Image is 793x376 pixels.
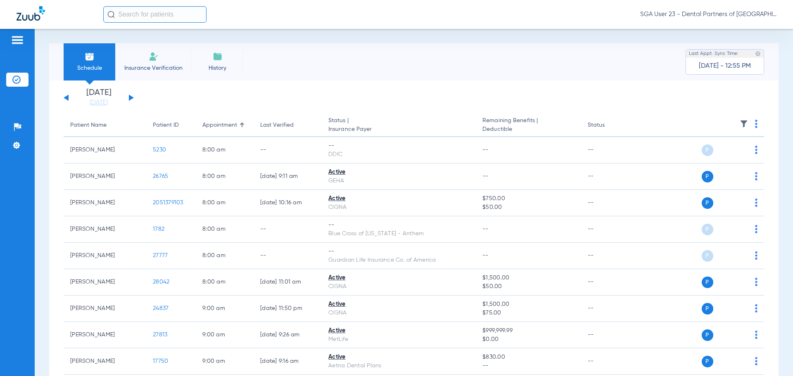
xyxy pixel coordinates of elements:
[689,50,738,58] span: Last Appt. Sync Time:
[64,296,146,322] td: [PERSON_NAME]
[328,247,469,256] div: --
[121,64,185,72] span: Insurance Verification
[755,146,757,154] img: group-dot-blue.svg
[482,274,574,282] span: $1,500.00
[64,243,146,269] td: [PERSON_NAME]
[153,253,168,258] span: 27777
[752,336,793,376] iframe: Chat Widget
[260,121,294,130] div: Last Verified
[482,326,574,335] span: $999,999.99
[328,353,469,362] div: Active
[482,353,574,362] span: $830.00
[153,358,168,364] span: 17750
[260,121,315,130] div: Last Verified
[755,331,757,339] img: group-dot-blue.svg
[482,147,489,153] span: --
[328,335,469,344] div: MetLife
[740,120,748,128] img: filter.svg
[85,52,95,61] img: Schedule
[581,348,637,375] td: --
[153,226,164,232] span: 1782
[103,6,207,23] input: Search for patients
[328,125,469,134] span: Insurance Payer
[755,199,757,207] img: group-dot-blue.svg
[328,150,469,159] div: DDIC
[153,332,167,338] span: 27813
[482,125,574,134] span: Deductible
[476,114,581,137] th: Remaining Benefits |
[74,89,123,107] li: [DATE]
[153,305,169,311] span: 24837
[254,322,322,348] td: [DATE] 9:26 AM
[70,64,109,72] span: Schedule
[702,250,713,262] span: P
[640,10,776,19] span: SGA User 23 - Dental Partners of [GEOGRAPHIC_DATA]-JESUP
[70,121,140,130] div: Patient Name
[581,243,637,269] td: --
[702,224,713,235] span: P
[581,114,637,137] th: Status
[198,64,237,72] span: History
[149,52,159,61] img: Manual Insurance Verification
[328,177,469,185] div: GEHA
[254,269,322,296] td: [DATE] 11:01 AM
[702,197,713,209] span: P
[482,309,574,317] span: $75.00
[328,256,469,265] div: Guardian Life Insurance Co. of America
[482,203,574,212] span: $50.00
[64,269,146,296] td: [PERSON_NAME]
[254,243,322,269] td: --
[254,348,322,375] td: [DATE] 9:16 AM
[328,203,469,212] div: CIGNA
[64,190,146,216] td: [PERSON_NAME]
[755,251,757,260] img: group-dot-blue.svg
[254,296,322,322] td: [DATE] 11:50 PM
[328,326,469,335] div: Active
[64,348,146,375] td: [PERSON_NAME]
[196,216,254,243] td: 8:00 AM
[482,226,489,232] span: --
[581,137,637,163] td: --
[328,282,469,291] div: CIGNA
[328,300,469,309] div: Active
[196,137,254,163] td: 8:00 AM
[581,296,637,322] td: --
[196,269,254,296] td: 8:00 AM
[755,172,757,180] img: group-dot-blue.svg
[196,322,254,348] td: 9:00 AM
[482,335,574,344] span: $0.00
[196,296,254,322] td: 9:00 AM
[153,279,169,285] span: 28042
[196,243,254,269] td: 8:00 AM
[581,163,637,190] td: --
[702,303,713,315] span: P
[64,322,146,348] td: [PERSON_NAME]
[482,253,489,258] span: --
[322,114,476,137] th: Status |
[196,348,254,375] td: 9:00 AM
[702,144,713,156] span: P
[328,142,469,150] div: --
[581,216,637,243] td: --
[11,35,24,45] img: hamburger-icon
[202,121,247,130] div: Appointment
[699,62,751,70] span: [DATE] - 12:55 PM
[153,121,189,130] div: Patient ID
[755,51,761,57] img: last sync help info
[328,221,469,229] div: --
[328,168,469,177] div: Active
[254,216,322,243] td: --
[328,274,469,282] div: Active
[581,190,637,216] td: --
[482,300,574,309] span: $1,500.00
[702,277,713,288] span: P
[202,121,237,130] div: Appointment
[196,163,254,190] td: 8:00 AM
[755,225,757,233] img: group-dot-blue.svg
[328,362,469,370] div: Aetna Dental Plans
[755,278,757,286] img: group-dot-blue.svg
[482,362,574,370] span: --
[153,200,183,206] span: 2051379103
[702,329,713,341] span: P
[328,229,469,238] div: Blue Cross of [US_STATE] - Anthem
